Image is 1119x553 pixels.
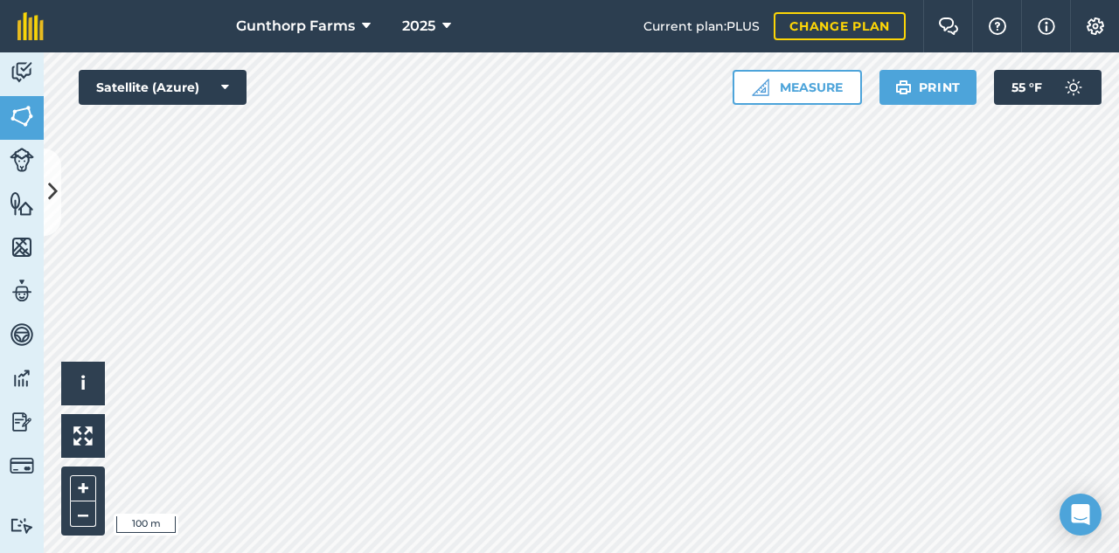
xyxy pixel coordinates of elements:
button: + [70,475,96,501]
img: A question mark icon [987,17,1008,35]
img: svg+xml;base64,PD94bWwgdmVyc2lvbj0iMS4wIiBlbmNvZGluZz0idXRmLTgiPz4KPCEtLSBHZW5lcmF0b3I6IEFkb2JlIE... [10,59,34,86]
button: – [70,501,96,527]
img: svg+xml;base64,PHN2ZyB4bWxucz0iaHR0cDovL3d3dy53My5vcmcvMjAwMC9zdmciIHdpZHRoPSI1NiIgaGVpZ2h0PSI2MC... [10,190,34,217]
img: svg+xml;base64,PD94bWwgdmVyc2lvbj0iMS4wIiBlbmNvZGluZz0idXRmLTgiPz4KPCEtLSBHZW5lcmF0b3I6IEFkb2JlIE... [1056,70,1091,105]
img: svg+xml;base64,PHN2ZyB4bWxucz0iaHR0cDovL3d3dy53My5vcmcvMjAwMC9zdmciIHdpZHRoPSIxNyIgaGVpZ2h0PSIxNy... [1038,16,1055,37]
span: Current plan : PLUS [643,17,760,36]
img: Two speech bubbles overlapping with the left bubble in the forefront [938,17,959,35]
div: Open Intercom Messenger [1060,494,1102,536]
button: i [61,362,105,405]
img: svg+xml;base64,PD94bWwgdmVyc2lvbj0iMS4wIiBlbmNvZGluZz0idXRmLTgiPz4KPCEtLSBHZW5lcmF0b3I6IEFkb2JlIE... [10,148,34,172]
button: Print [879,70,977,105]
img: svg+xml;base64,PD94bWwgdmVyc2lvbj0iMS4wIiBlbmNvZGluZz0idXRmLTgiPz4KPCEtLSBHZW5lcmF0b3I6IEFkb2JlIE... [10,453,34,478]
span: 2025 [402,16,435,37]
span: Gunthorp Farms [236,16,355,37]
button: Satellite (Azure) [79,70,247,105]
a: Change plan [774,12,906,40]
img: svg+xml;base64,PHN2ZyB4bWxucz0iaHR0cDovL3d3dy53My5vcmcvMjAwMC9zdmciIHdpZHRoPSI1NiIgaGVpZ2h0PSI2MC... [10,103,34,129]
button: 55 °F [994,70,1102,105]
img: svg+xml;base64,PD94bWwgdmVyc2lvbj0iMS4wIiBlbmNvZGluZz0idXRmLTgiPz4KPCEtLSBHZW5lcmF0b3I6IEFkb2JlIE... [10,365,34,391]
span: i [80,372,86,394]
img: svg+xml;base64,PD94bWwgdmVyc2lvbj0iMS4wIiBlbmNvZGluZz0idXRmLTgiPz4KPCEtLSBHZW5lcmF0b3I6IEFkb2JlIE... [10,517,34,534]
img: svg+xml;base64,PD94bWwgdmVyc2lvbj0iMS4wIiBlbmNvZGluZz0idXRmLTgiPz4KPCEtLSBHZW5lcmF0b3I6IEFkb2JlIE... [10,321,34,348]
img: A cog icon [1085,17,1106,35]
img: svg+xml;base64,PD94bWwgdmVyc2lvbj0iMS4wIiBlbmNvZGluZz0idXRmLTgiPz4KPCEtLSBHZW5lcmF0b3I6IEFkb2JlIE... [10,409,34,435]
img: Four arrows, one pointing top left, one top right, one bottom right and the last bottom left [73,426,93,446]
img: svg+xml;base64,PD94bWwgdmVyc2lvbj0iMS4wIiBlbmNvZGluZz0idXRmLTgiPz4KPCEtLSBHZW5lcmF0b3I6IEFkb2JlIE... [10,278,34,304]
img: fieldmargin Logo [17,12,44,40]
img: svg+xml;base64,PHN2ZyB4bWxucz0iaHR0cDovL3d3dy53My5vcmcvMjAwMC9zdmciIHdpZHRoPSI1NiIgaGVpZ2h0PSI2MC... [10,234,34,260]
img: Ruler icon [752,79,769,96]
img: svg+xml;base64,PHN2ZyB4bWxucz0iaHR0cDovL3d3dy53My5vcmcvMjAwMC9zdmciIHdpZHRoPSIxOSIgaGVpZ2h0PSIyNC... [895,77,912,98]
button: Measure [733,70,862,105]
span: 55 ° F [1011,70,1042,105]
